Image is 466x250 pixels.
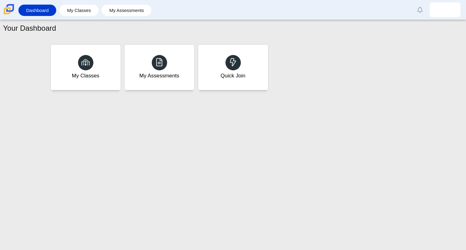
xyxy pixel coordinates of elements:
[3,23,56,33] h1: Your Dashboard
[72,72,100,80] div: My Classes
[413,3,427,17] a: Alerts
[22,5,53,16] a: Dashboard
[440,5,450,15] img: jonatan.abarcagarc.8YrqGG
[430,2,460,17] a: jonatan.abarcagarc.8YrqGG
[198,44,268,90] a: Quick Join
[124,44,195,90] a: My Assessments
[62,5,96,16] a: My Classes
[2,3,15,16] img: Carmen School of Science & Technology
[221,72,245,80] div: Quick Join
[2,11,15,17] a: Carmen School of Science & Technology
[105,5,149,16] a: My Assessments
[50,44,121,90] a: My Classes
[139,72,179,80] div: My Assessments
